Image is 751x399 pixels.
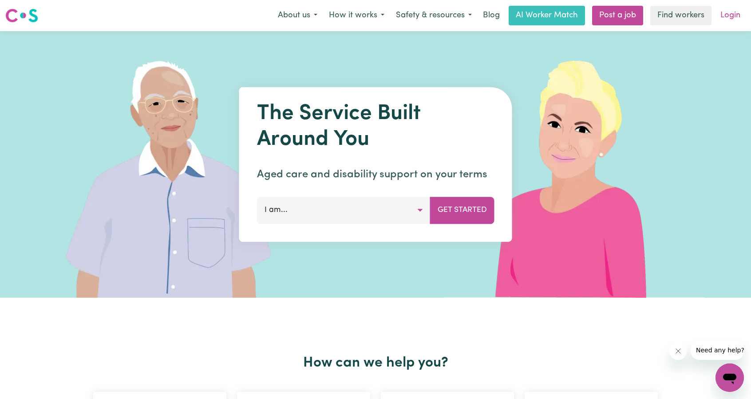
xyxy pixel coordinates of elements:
h2: How can we help you? [88,355,663,371]
button: Get Started [430,197,494,223]
a: Find workers [650,6,711,25]
iframe: Close message [669,342,687,360]
a: Post a job [592,6,643,25]
button: Safety & resources [390,6,478,25]
a: Careseekers logo [5,5,38,26]
span: Need any help? [5,6,54,13]
a: Login [715,6,746,25]
button: I am... [257,197,431,223]
a: Blog [478,6,505,25]
h1: The Service Built Around You [257,101,494,152]
img: Careseekers logo [5,8,38,24]
iframe: Message from company [691,340,744,360]
p: Aged care and disability support on your terms [257,167,494,183]
button: How it works [323,6,390,25]
button: About us [272,6,323,25]
a: AI Worker Match [509,6,585,25]
iframe: Button to launch messaging window [715,363,744,392]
